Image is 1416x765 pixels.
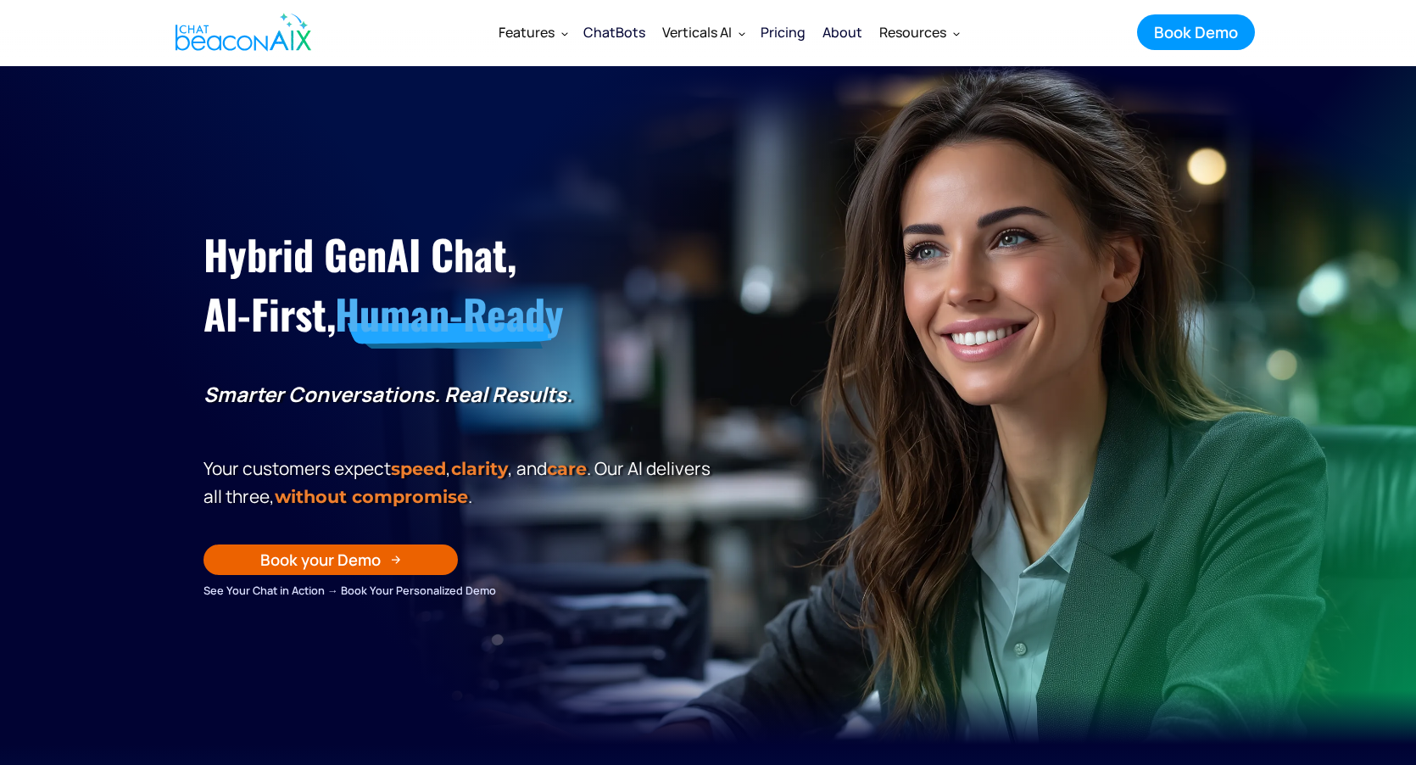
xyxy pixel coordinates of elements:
strong: speed [391,458,446,479]
a: Book Demo [1137,14,1255,50]
img: Dropdown [953,30,960,36]
h1: Hybrid GenAI Chat, AI-First, [203,225,716,344]
strong: Smarter Conversations. Real Results. [203,380,572,408]
div: ChatBots [583,20,645,44]
div: Features [499,20,555,44]
div: See Your Chat in Action → Book Your Personalized Demo [203,581,716,600]
div: Verticals AI [662,20,732,44]
img: Dropdown [561,30,568,36]
div: Verticals AI [654,12,752,53]
img: Dropdown [739,30,745,36]
p: Your customers expect , , and . Our Al delivers all three, . [203,455,716,511]
div: Resources [871,12,967,53]
a: Pricing [752,10,814,54]
div: About [822,20,862,44]
div: Pricing [761,20,806,44]
div: Book Demo [1154,21,1238,43]
div: Book your Demo [260,549,381,571]
a: About [814,10,871,54]
span: without compromise [275,486,468,507]
a: ChatBots [575,10,654,54]
div: Features [490,12,575,53]
span: care [547,458,587,479]
a: Book your Demo [203,544,458,575]
img: Arrow [391,555,401,565]
a: home [161,3,321,62]
span: Human-Ready [335,283,563,343]
span: clarity [451,458,508,479]
div: Resources [879,20,946,44]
